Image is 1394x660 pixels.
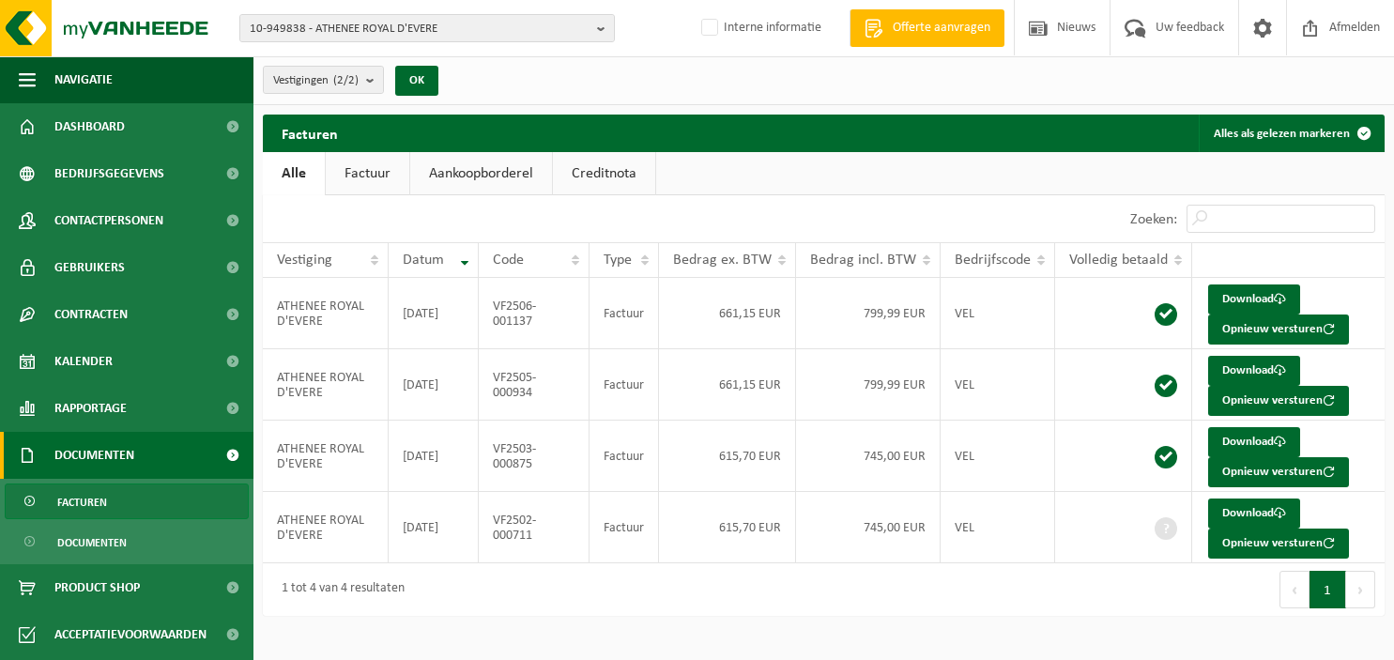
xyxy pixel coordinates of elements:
td: Factuur [590,278,659,349]
a: Facturen [5,483,249,519]
td: 615,70 EUR [659,421,796,492]
td: ATHENEE ROYAL D'EVERE [263,278,389,349]
td: Factuur [590,492,659,563]
span: Contracten [54,291,128,338]
count: (2/2) [333,74,359,86]
a: Creditnota [553,152,655,195]
span: Contactpersonen [54,197,163,244]
button: Alles als gelezen markeren [1199,115,1383,152]
span: Kalender [54,338,113,385]
span: 10-949838 - ATHENEE ROYAL D'EVERE [250,15,590,43]
td: VEL [941,278,1055,349]
span: Bedrag incl. BTW [810,253,916,268]
td: VEL [941,492,1055,563]
a: Factuur [326,152,409,195]
span: Datum [403,253,444,268]
td: VF2505-000934 [479,349,590,421]
span: Volledig betaald [1069,253,1168,268]
span: Product Shop [54,564,140,611]
span: Code [493,253,524,268]
td: VF2502-000711 [479,492,590,563]
span: Documenten [57,525,127,560]
span: Bedrijfscode [955,253,1031,268]
td: ATHENEE ROYAL D'EVERE [263,421,389,492]
span: Gebruikers [54,244,125,291]
h2: Facturen [263,115,357,151]
td: [DATE] [389,278,479,349]
button: Opnieuw versturen [1208,315,1349,345]
span: Bedrijfsgegevens [54,150,164,197]
span: Rapportage [54,385,127,432]
a: Download [1208,499,1300,529]
span: Facturen [57,484,107,520]
td: ATHENEE ROYAL D'EVERE [263,349,389,421]
td: VF2506-001137 [479,278,590,349]
span: Vestiging [277,253,332,268]
span: Type [604,253,632,268]
button: OK [395,66,438,96]
label: Zoeken: [1130,212,1177,227]
td: 745,00 EUR [796,492,941,563]
button: Opnieuw versturen [1208,386,1349,416]
a: Alle [263,152,325,195]
td: 661,15 EUR [659,349,796,421]
span: Navigatie [54,56,113,103]
td: 661,15 EUR [659,278,796,349]
button: 10-949838 - ATHENEE ROYAL D'EVERE [239,14,615,42]
td: [DATE] [389,492,479,563]
span: Offerte aanvragen [888,19,995,38]
td: Factuur [590,421,659,492]
div: 1 tot 4 van 4 resultaten [272,573,405,606]
button: Opnieuw versturen [1208,529,1349,559]
a: Offerte aanvragen [850,9,1004,47]
td: ATHENEE ROYAL D'EVERE [263,492,389,563]
a: Documenten [5,524,249,560]
button: 1 [1310,571,1346,608]
td: VF2503-000875 [479,421,590,492]
button: Next [1346,571,1375,608]
a: Download [1208,427,1300,457]
span: Documenten [54,432,134,479]
button: Vestigingen(2/2) [263,66,384,94]
a: Aankoopborderel [410,152,552,195]
td: Factuur [590,349,659,421]
td: 745,00 EUR [796,421,941,492]
a: Download [1208,356,1300,386]
span: Vestigingen [273,67,359,95]
td: 799,99 EUR [796,349,941,421]
button: Previous [1279,571,1310,608]
td: 799,99 EUR [796,278,941,349]
button: Opnieuw versturen [1208,457,1349,487]
td: [DATE] [389,421,479,492]
td: VEL [941,421,1055,492]
td: 615,70 EUR [659,492,796,563]
td: VEL [941,349,1055,421]
span: Acceptatievoorwaarden [54,611,207,658]
a: Download [1208,284,1300,315]
label: Interne informatie [697,14,821,42]
span: Dashboard [54,103,125,150]
span: Bedrag ex. BTW [673,253,772,268]
td: [DATE] [389,349,479,421]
